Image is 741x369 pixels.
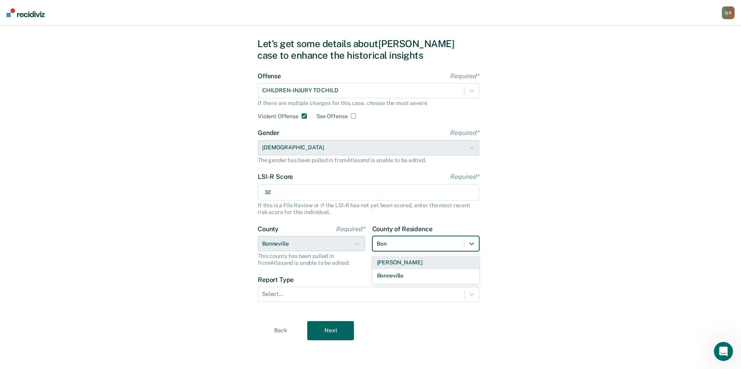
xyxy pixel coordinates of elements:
label: Offense [258,72,479,80]
div: Let's get some details about [PERSON_NAME] case to enhance the historical insights [257,38,484,61]
div: [PERSON_NAME] [372,256,480,269]
button: QR [722,6,735,19]
label: LSI-R Score [258,173,479,181]
div: If there are multiple charges for this case, choose the most severe [258,100,479,107]
label: Sex Offense [316,113,348,120]
label: Violent Offense [258,113,298,120]
div: If this is a File Review or if the LSI-R has not yet been scored, enter the most recent risk scor... [258,202,479,216]
button: Back [257,321,304,340]
label: County of Residence [372,225,480,233]
span: Required* [450,129,479,137]
div: This county has been pulled in from Atlas and is unable to be edited. [258,253,365,266]
div: Bonneville [372,269,480,282]
span: Required* [336,225,365,233]
label: Gender [258,129,479,137]
span: Required* [450,173,479,181]
label: County [258,225,365,233]
iframe: Intercom live chat [714,342,733,361]
div: The gender has been pulled in from Atlas and is unable to be edited. [258,157,479,164]
button: Next [307,321,354,340]
div: Q R [722,6,735,19]
label: Report Type [258,276,479,284]
span: Required* [450,72,479,80]
img: Recidiviz [6,8,45,17]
